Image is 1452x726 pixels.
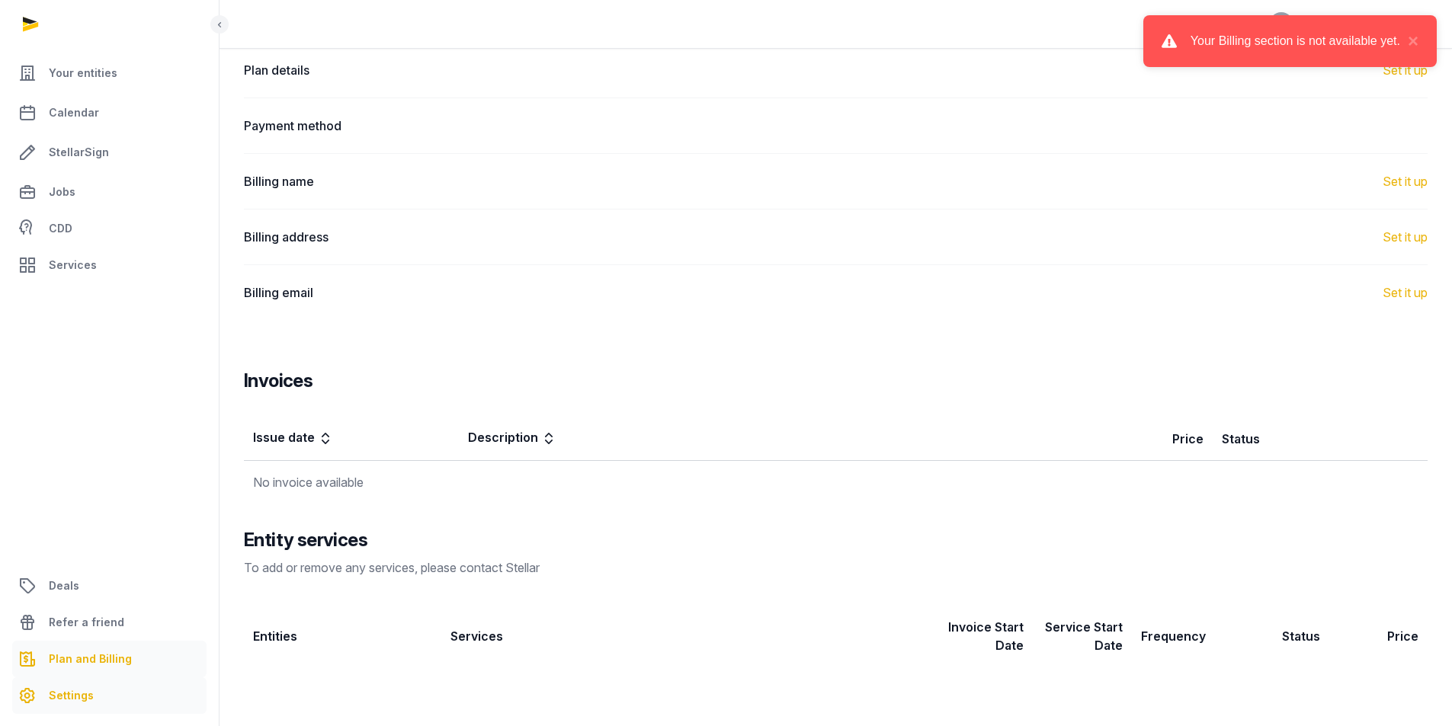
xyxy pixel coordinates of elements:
span: Jobs [49,183,75,201]
a: Refer a friend [12,604,207,641]
a: Jobs [12,174,207,210]
div: Description [468,428,556,449]
a: Set it up [1383,172,1428,190]
th: Status [1213,417,1320,461]
dt: Billing name [244,172,530,190]
a: Your entities [12,55,207,91]
span: Settings [49,686,94,705]
div: Set it up [1383,61,1428,79]
a: Set it up [1383,283,1428,302]
a: CDD [12,213,207,244]
span: Your entities [49,64,117,82]
iframe: Chat Widget [1178,549,1452,726]
button: EG [1269,12,1293,37]
div: To add or remove any services, please contact Stellar [244,558,1428,577]
a: Settings [12,677,207,714]
span: Deals [49,577,79,595]
th: Price [1104,417,1212,461]
div: Entity services [244,528,1428,552]
div: Services [450,627,503,645]
h3: Invoices [244,369,313,393]
dt: Payment method [244,117,530,135]
div: Issue date [253,428,333,449]
th: Invoice Start Date [934,607,1033,665]
span: Refer a friend [49,613,124,632]
span: Calendar [49,104,99,122]
a: Deals [12,568,207,604]
span: Services [49,256,97,274]
dt: Billing address [244,228,530,246]
span: CDD [49,219,72,238]
a: Calendar [12,94,207,131]
button: close [1400,32,1418,50]
div: Entities [253,627,297,645]
span: StellarSign [49,143,109,162]
div: Your Billing section is not available yet. [1191,32,1400,50]
span: Plan and Billing [49,650,132,668]
a: Services [12,247,207,283]
a: Set it up [1383,228,1428,246]
th: Service Start Date [1033,607,1131,665]
a: StellarSign [12,134,207,171]
td: No invoice available [244,461,1428,504]
th: Frequency [1132,607,1230,665]
a: Plan and Billing [12,641,207,677]
dt: Plan details [244,61,530,79]
dt: Billing email [244,283,530,302]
